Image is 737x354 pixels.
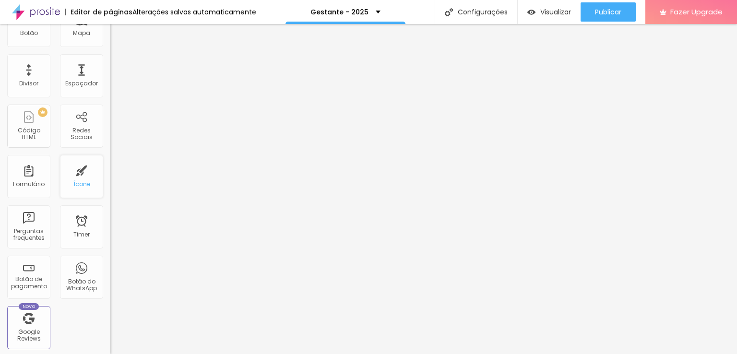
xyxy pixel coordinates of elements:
img: Icone [445,8,453,16]
div: Código HTML [10,127,48,141]
span: Visualizar [540,8,571,16]
div: Divisor [19,80,38,87]
div: Redes Sociais [62,127,100,141]
div: Timer [73,231,90,238]
div: Espaçador [65,80,98,87]
div: Mapa [73,30,90,36]
button: Visualizar [518,2,581,22]
div: Alterações salvas automaticamente [132,9,256,15]
div: Editor de páginas [65,9,132,15]
div: Botão de pagamento [10,276,48,290]
img: view-1.svg [527,8,535,16]
div: Perguntas frequentes [10,228,48,242]
div: Formulário [13,181,45,188]
iframe: Editor [110,24,737,354]
p: Gestante - 2025 [310,9,368,15]
div: Ícone [73,181,90,188]
div: Botão do WhatsApp [62,278,100,292]
span: Fazer Upgrade [670,8,723,16]
span: Publicar [595,8,621,16]
div: Google Reviews [10,329,48,342]
div: Botão [20,30,38,36]
button: Publicar [581,2,636,22]
div: Novo [19,303,39,310]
